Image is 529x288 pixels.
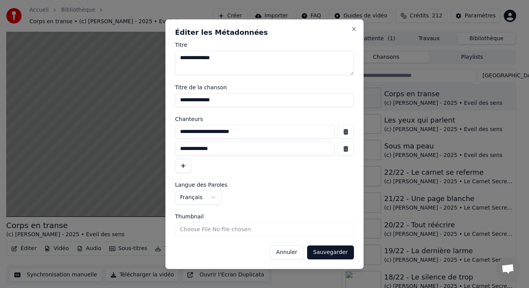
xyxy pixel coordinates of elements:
label: Titre [175,42,354,48]
button: Sauvegarder [307,245,354,259]
label: Chanteurs [175,116,354,122]
span: Thumbnail [175,214,204,219]
h2: Éditer les Métadonnées [175,29,354,36]
label: Titre de la chanson [175,85,354,90]
button: Annuler [270,245,304,259]
span: Langue des Paroles [175,182,228,187]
